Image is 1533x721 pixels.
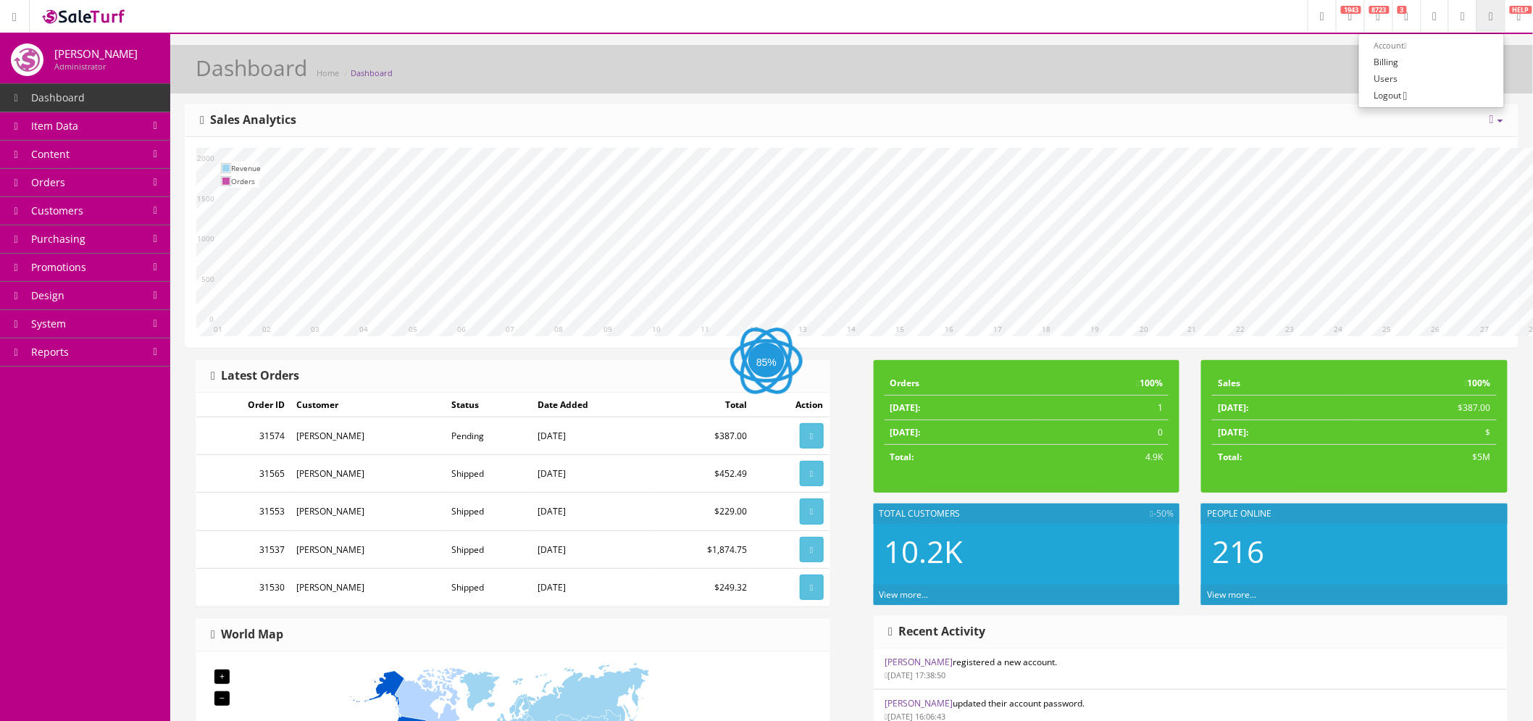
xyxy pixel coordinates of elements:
[1369,6,1390,14] span: 8723
[31,147,70,161] span: Content
[446,530,532,568] td: Shipped
[446,455,532,493] td: Shipped
[291,455,446,493] td: [PERSON_NAME]
[1359,54,1504,70] a: Billing
[1359,87,1504,104] a: Logout
[1351,396,1497,420] td: $387.00
[885,371,1034,396] td: Orders
[31,204,83,217] span: Customers
[196,455,291,493] td: 31565
[1212,535,1497,568] h2: 216
[317,67,339,78] a: Home
[214,670,230,684] div: +
[291,393,446,417] td: Customer
[1034,445,1169,470] td: 4.9K
[446,393,532,417] td: Status
[1218,426,1248,438] strong: [DATE]:
[874,504,1180,524] div: Total Customers
[211,628,283,641] h3: World Map
[211,370,299,383] h3: Latest Orders
[890,401,921,414] strong: [DATE]:
[889,625,986,638] h3: Recent Activity
[653,530,753,568] td: $1,874.75
[653,455,753,493] td: $452.49
[351,67,393,78] a: Dashboard
[196,568,291,606] td: 31530
[291,417,446,455] td: [PERSON_NAME]
[446,568,532,606] td: Shipped
[1212,371,1350,396] td: Sales
[31,317,66,330] span: System
[31,260,86,274] span: Promotions
[1201,504,1508,524] div: People Online
[196,393,291,417] td: Order ID
[200,114,296,127] h3: Sales Analytics
[446,417,532,455] td: Pending
[1374,89,1401,101] span: Logout
[291,568,446,606] td: [PERSON_NAME]
[196,530,291,568] td: 31537
[231,175,261,188] td: Orders
[31,232,85,246] span: Purchasing
[31,345,69,359] span: Reports
[890,426,921,438] strong: [DATE]:
[532,568,653,606] td: [DATE]
[11,43,43,76] img: boris.grushin
[196,493,291,530] td: 31553
[41,7,128,26] img: SaleTurf
[1351,371,1497,396] td: 100%
[1034,371,1169,396] td: 100%
[1218,401,1248,414] strong: [DATE]:
[1359,70,1504,87] a: Users
[532,417,653,455] td: [DATE]
[31,119,78,133] span: Item Data
[885,670,946,680] small: [DATE] 17:38:50
[1351,445,1497,470] td: $5M
[653,393,753,417] td: Total
[890,451,914,463] strong: Total:
[1150,507,1174,520] span: -50%
[532,530,653,568] td: [DATE]
[653,568,753,606] td: $249.32
[1034,420,1169,445] td: 0
[214,691,230,706] div: −
[885,697,953,709] a: [PERSON_NAME]
[446,493,532,530] td: Shipped
[653,417,753,455] td: $387.00
[874,649,1508,690] li: registered a new account.
[231,162,261,175] td: Revenue
[753,393,829,417] td: Action
[532,455,653,493] td: [DATE]
[54,48,138,60] h4: [PERSON_NAME]
[880,588,929,601] a: View more...
[1218,451,1242,463] strong: Total:
[653,493,753,530] td: $229.00
[1510,6,1532,14] span: HELP
[532,393,653,417] td: Date Added
[196,417,291,455] td: 31574
[1207,588,1256,601] a: View more...
[31,91,85,104] span: Dashboard
[1034,396,1169,420] td: 1
[1341,6,1361,14] span: 1943
[1398,6,1407,14] span: 3
[291,493,446,530] td: [PERSON_NAME]
[885,656,953,668] a: [PERSON_NAME]
[885,535,1169,568] h2: 10.2K
[31,175,65,189] span: Orders
[54,61,106,72] small: Administrator
[1351,420,1497,445] td: $
[1359,38,1504,54] li: Account
[291,530,446,568] td: [PERSON_NAME]
[196,56,307,80] h1: Dashboard
[532,493,653,530] td: [DATE]
[31,288,64,302] span: Design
